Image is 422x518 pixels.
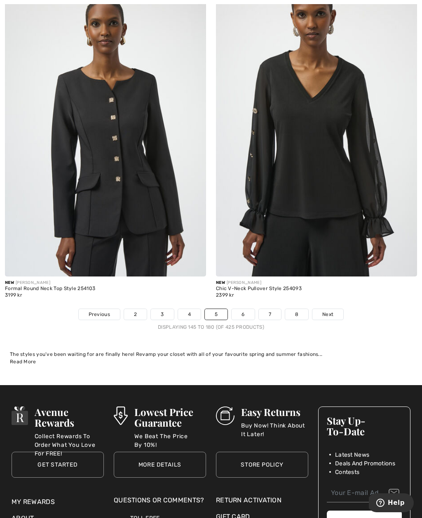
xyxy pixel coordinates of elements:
img: Lowest Price Guarantee [114,407,128,425]
iframe: Opens a widget where you can find more information [369,493,414,514]
div: [PERSON_NAME] [216,280,417,286]
a: 5 [205,309,227,320]
h3: Avenue Rewards [35,407,104,428]
span: Deals And Promotions [335,459,395,468]
a: Previous [79,309,120,320]
img: Avenue Rewards [12,407,28,425]
a: 3 [151,309,173,320]
a: More Details [114,452,206,478]
a: 7 [259,309,281,320]
a: Next [312,309,343,320]
img: Easy Returns [216,407,234,425]
span: 2399 kr [216,292,234,298]
div: Questions or Comments? [114,495,206,509]
a: My Rewards [12,498,55,506]
div: The styles you’ve been waiting for are finally here! Revamp your closet with all of your favourit... [10,351,412,358]
span: Previous [89,311,110,318]
p: We Beat The Price By 10%! [134,432,206,448]
h3: Stay Up-To-Date [327,415,402,437]
div: [PERSON_NAME] [5,280,206,286]
h3: Easy Returns [241,407,308,417]
div: Chic V-Neck Pullover Style 254093 [216,286,417,292]
input: Your E-mail Address [327,484,402,502]
p: Buy Now! Think About It Later! [241,421,308,438]
span: 3199 kr [5,292,22,298]
span: Next [322,311,333,318]
a: 4 [178,309,201,320]
p: Collect Rewards To Order What You Love For FREE! [35,432,104,448]
a: Store Policy [216,452,308,478]
a: Get Started [12,452,104,478]
a: 6 [232,309,254,320]
div: Formal Round Neck Top Style 254103 [5,286,206,292]
a: 8 [285,309,308,320]
h3: Lowest Price Guarantee [134,407,206,428]
a: 2 [124,309,147,320]
a: Return Activation [216,495,308,505]
span: Contests [335,468,359,476]
span: New [5,280,14,285]
span: Latest News [335,451,369,459]
span: New [216,280,225,285]
span: Read More [10,359,36,365]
